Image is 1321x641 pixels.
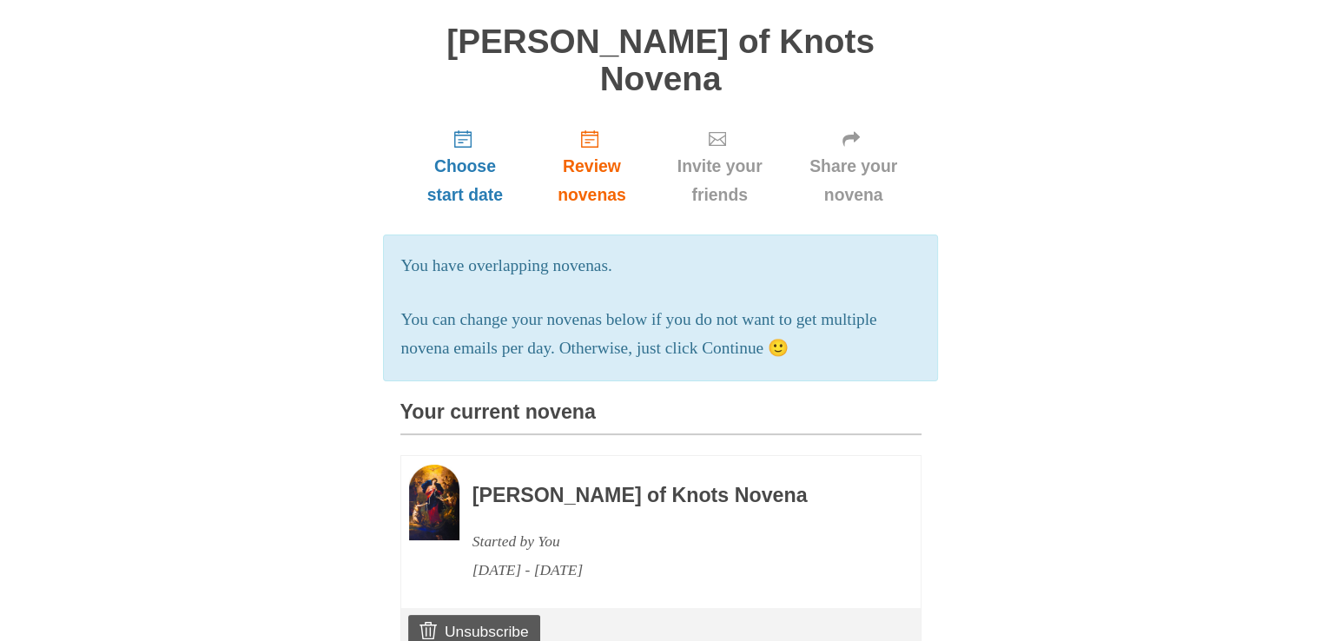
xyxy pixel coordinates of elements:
[547,152,636,209] span: Review novenas
[786,115,921,218] a: Share your novena
[400,401,921,435] h3: Your current novena
[472,527,874,556] div: Started by You
[530,115,653,218] a: Review novenas
[803,152,904,209] span: Share your novena
[401,306,921,363] p: You can change your novenas below if you do not want to get multiple novena emails per day. Other...
[671,152,769,209] span: Invite your friends
[400,115,531,218] a: Choose start date
[418,152,513,209] span: Choose start date
[472,556,874,585] div: [DATE] - [DATE]
[654,115,786,218] a: Invite your friends
[401,252,921,281] p: You have overlapping novenas.
[409,465,459,540] img: Novena image
[400,23,921,97] h1: [PERSON_NAME] of Knots Novena
[472,485,874,507] h3: [PERSON_NAME] of Knots Novena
